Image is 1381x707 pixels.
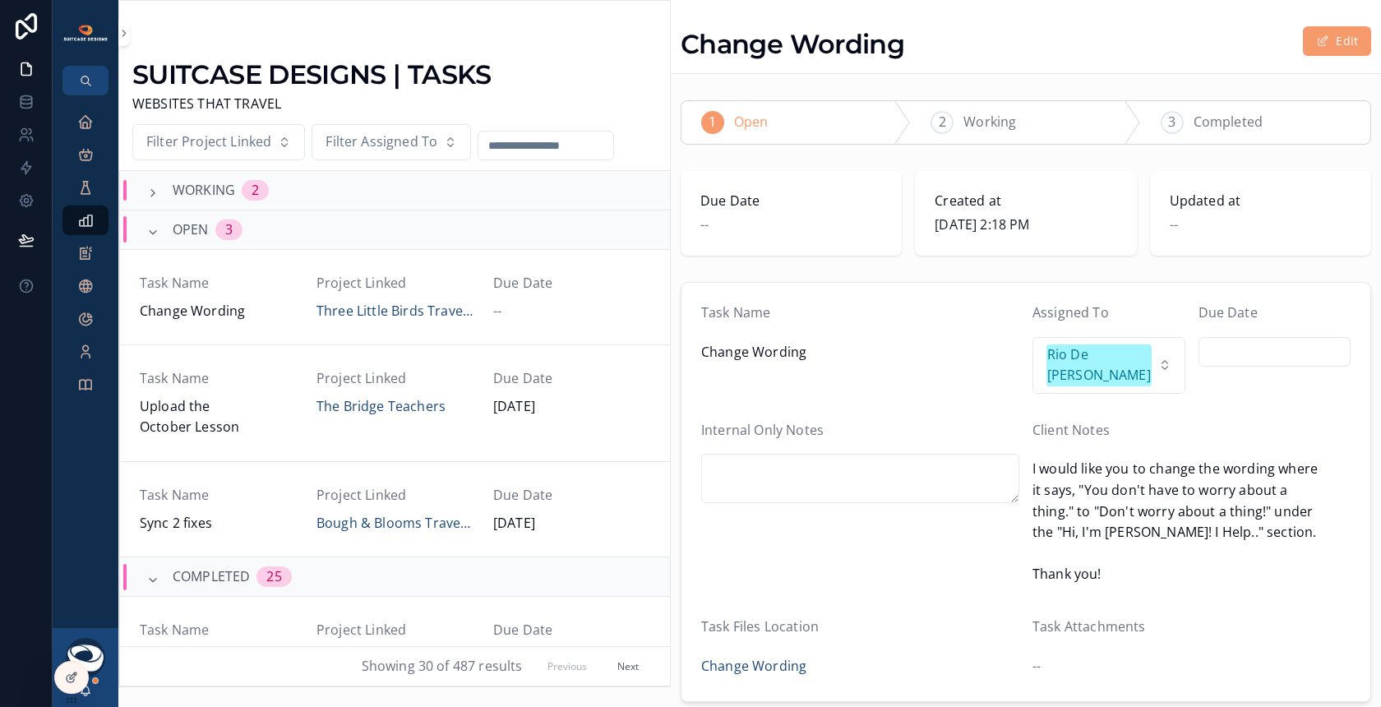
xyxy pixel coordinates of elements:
[312,124,471,160] button: Select Button
[1170,215,1178,236] span: --
[173,180,235,201] span: WORKING
[939,112,946,133] span: 2
[1199,303,1258,321] span: Due Date
[701,342,1019,363] span: Change Wording
[266,566,281,588] div: 25
[316,368,473,390] span: Project Linked
[493,368,650,390] span: Due Date
[734,112,769,133] span: Open
[701,656,806,677] a: Change Wording
[316,396,446,418] a: The Bridge Teachers
[120,250,670,345] a: Task NameChange WordingProject LinkedThree Little Birds Travel AgencyDue Date--
[681,26,904,63] h1: Change Wording
[1047,344,1151,386] div: Rio De [PERSON_NAME]
[140,620,297,641] span: Task Name
[493,620,650,641] span: Due Date
[606,654,650,679] button: Next
[493,396,650,418] span: [DATE]
[935,215,1116,236] span: [DATE] 2:18 PM
[493,273,650,294] span: Due Date
[1303,26,1371,56] button: Edit
[700,215,709,236] span: --
[935,191,1116,212] span: Created at
[62,24,109,42] img: App logo
[316,513,473,534] a: Bough & Blooms Travel, LLC
[120,345,670,462] a: Task NameUpload the October LessonProject LinkedThe Bridge TeachersDue Date[DATE]
[709,112,716,133] span: 1
[316,273,473,294] span: Project Linked
[1032,421,1110,439] span: Client Notes
[132,94,492,115] span: WEBSITES THAT TRAVEL
[493,301,501,322] span: --
[493,513,650,534] span: [DATE]
[316,485,473,506] span: Project Linked
[700,191,882,212] span: Due Date
[701,617,819,635] span: Task Files Location
[140,301,297,322] span: Change Wording
[120,597,670,692] a: Task NamePunctuation changeProject LinkedTopos TravelsDue Date[DATE]
[225,219,233,241] div: 3
[1032,617,1146,635] span: Task Attachments
[1032,303,1109,321] span: Assigned To
[493,485,650,506] span: Due Date
[963,112,1016,133] span: Working
[326,132,437,153] span: Filter Assigned To
[140,273,297,294] span: Task Name
[1032,656,1041,677] span: --
[173,566,250,588] span: COMPLETED
[140,368,297,390] span: Task Name
[53,95,118,421] div: scrollable content
[146,132,271,153] span: Filter Project Linked
[140,396,297,438] span: Upload the October Lesson
[316,301,473,322] a: Three Little Birds Travel Agency
[1168,112,1175,133] span: 3
[316,620,473,641] span: Project Linked
[120,462,670,557] a: Task NameSync 2 fixesProject LinkedBough & Blooms Travel, LLCDue Date[DATE]
[252,180,259,201] div: 2
[140,485,297,506] span: Task Name
[362,656,523,677] span: Showing 30 of 487 results
[1032,337,1185,394] button: Select Button
[132,57,492,94] h1: SUITCASE DESIGNS | TASKS
[140,513,297,534] span: Sync 2 fixes
[132,124,305,160] button: Select Button
[173,219,209,241] span: OPEN
[1032,459,1351,585] span: I would like you to change the wording where it says, "You don't have to worry about a thing." to...
[1170,191,1351,212] span: Updated at
[701,303,770,321] span: Task Name
[701,421,824,439] span: Internal Only Notes
[1194,112,1263,133] span: Completed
